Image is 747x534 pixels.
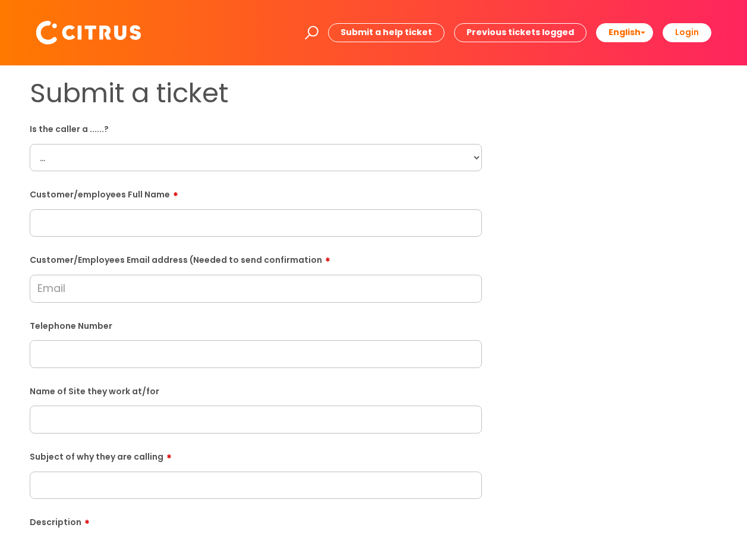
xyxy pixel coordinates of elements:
[328,23,445,42] a: Submit a help ticket
[30,319,482,331] label: Telephone Number
[454,23,587,42] a: Previous tickets logged
[30,513,482,527] label: Description
[30,448,482,462] label: Subject of why they are calling
[30,186,482,200] label: Customer/employees Full Name
[30,77,482,109] h1: Submit a ticket
[30,251,482,265] label: Customer/Employees Email address (Needed to send confirmation
[663,23,711,42] a: Login
[609,26,641,38] span: English
[30,275,482,302] input: Email
[30,384,482,397] label: Name of Site they work at/for
[30,122,482,134] label: Is the caller a ......?
[675,26,699,38] b: Login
